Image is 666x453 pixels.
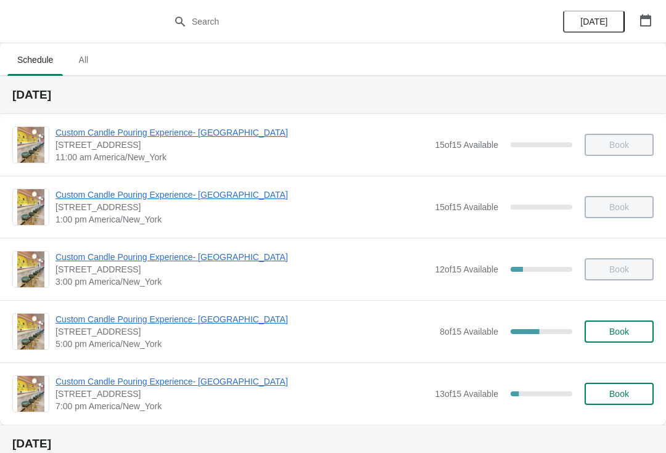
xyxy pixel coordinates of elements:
[191,10,499,33] input: Search
[55,263,429,275] span: [STREET_ADDRESS]
[55,151,429,163] span: 11:00 am America/New_York
[17,251,44,287] img: Custom Candle Pouring Experience- Delray Beach | 415 East Atlantic Avenue, Delray Beach, FL, USA ...
[585,320,654,343] button: Book
[17,127,44,163] img: Custom Candle Pouring Experience- Delray Beach | 415 East Atlantic Avenue, Delray Beach, FL, USA ...
[17,314,44,349] img: Custom Candle Pouring Experience- Delray Beach | 415 East Atlantic Avenue, Delray Beach, FL, USA ...
[563,10,625,33] button: [DATE]
[435,389,498,399] span: 13 of 15 Available
[609,327,629,337] span: Book
[55,213,429,226] span: 1:00 pm America/New_York
[55,313,434,325] span: Custom Candle Pouring Experience- [GEOGRAPHIC_DATA]
[435,140,498,150] span: 15 of 15 Available
[12,438,654,450] h2: [DATE]
[55,189,429,201] span: Custom Candle Pouring Experience- [GEOGRAPHIC_DATA]
[55,338,434,350] span: 5:00 pm America/New_York
[55,126,429,139] span: Custom Candle Pouring Experience- [GEOGRAPHIC_DATA]
[55,325,434,338] span: [STREET_ADDRESS]
[55,201,429,213] span: [STREET_ADDRESS]
[7,49,63,71] span: Schedule
[68,49,99,71] span: All
[55,388,429,400] span: [STREET_ADDRESS]
[17,376,44,412] img: Custom Candle Pouring Experience- Delray Beach | 415 East Atlantic Avenue, Delray Beach, FL, USA ...
[12,89,654,101] h2: [DATE]
[580,17,607,27] span: [DATE]
[17,189,44,225] img: Custom Candle Pouring Experience- Delray Beach | 415 East Atlantic Avenue, Delray Beach, FL, USA ...
[440,327,498,337] span: 8 of 15 Available
[435,202,498,212] span: 15 of 15 Available
[435,264,498,274] span: 12 of 15 Available
[609,389,629,399] span: Book
[55,400,429,412] span: 7:00 pm America/New_York
[55,139,429,151] span: [STREET_ADDRESS]
[55,375,429,388] span: Custom Candle Pouring Experience- [GEOGRAPHIC_DATA]
[55,275,429,288] span: 3:00 pm America/New_York
[585,383,654,405] button: Book
[55,251,429,263] span: Custom Candle Pouring Experience- [GEOGRAPHIC_DATA]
